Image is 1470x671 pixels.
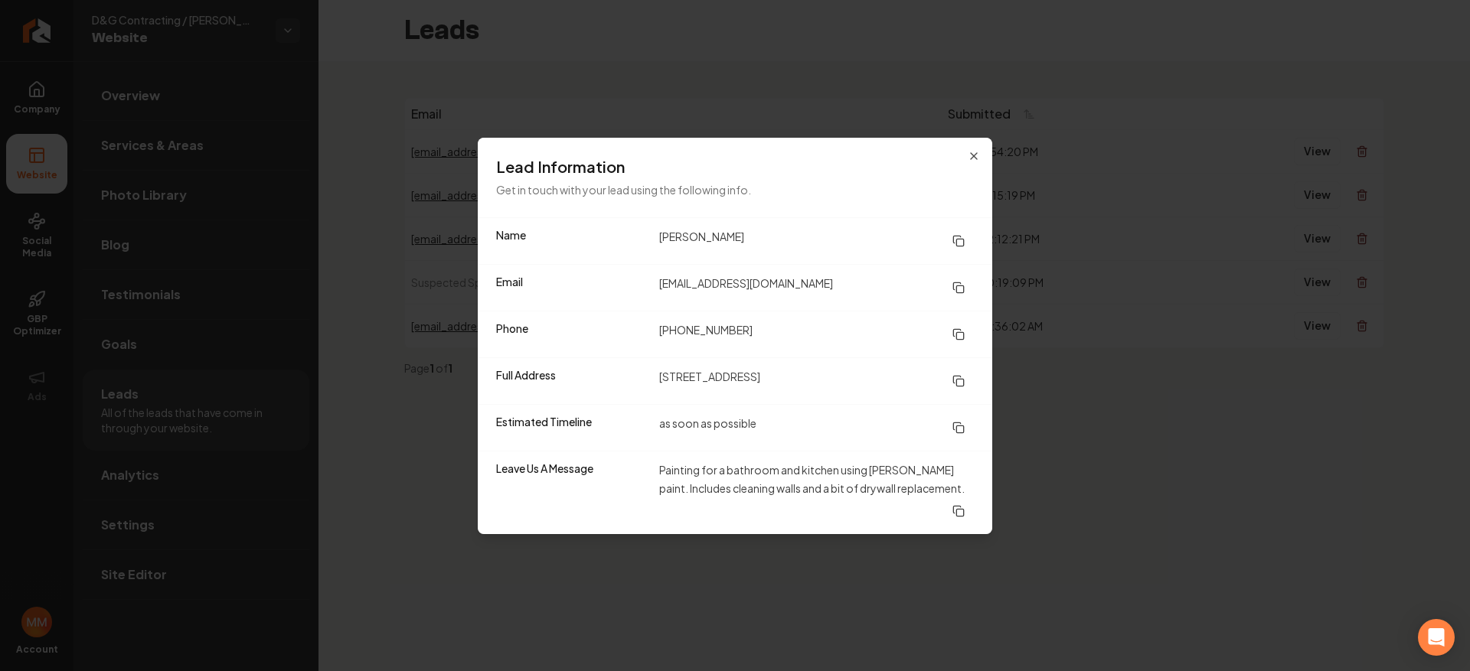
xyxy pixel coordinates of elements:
dt: Email [496,274,647,301]
dd: [PHONE_NUMBER] [659,321,974,348]
p: Get in touch with your lead using the following info. [496,181,974,199]
dt: Name [496,227,647,255]
dd: [EMAIL_ADDRESS][DOMAIN_NAME] [659,274,974,301]
dt: Phone [496,321,647,348]
dd: [PERSON_NAME] [659,227,974,255]
dt: Estimated Timeline [496,414,647,441]
dd: [STREET_ADDRESS] [659,367,974,395]
dd: as soon as possible [659,414,974,441]
dd: Painting for a bathroom and kitchen using [PERSON_NAME] paint. Includes cleaning walls and a bit ... [659,461,974,525]
dt: Leave Us A Message [496,461,647,525]
h3: Lead Information [496,156,974,178]
dt: Full Address [496,367,647,395]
